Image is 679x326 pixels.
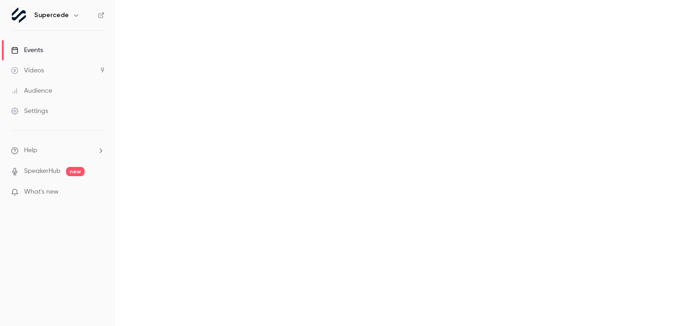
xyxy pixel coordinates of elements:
span: What's new [24,187,59,197]
span: Help [24,146,37,155]
div: Videos [11,66,44,75]
div: Settings [11,107,48,116]
a: SpeakerHub [24,166,61,176]
div: Audience [11,86,52,95]
div: Events [11,46,43,55]
li: help-dropdown-opener [11,146,104,155]
img: Supercede [12,8,26,23]
span: new [66,167,85,176]
h6: Supercede [34,11,69,20]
